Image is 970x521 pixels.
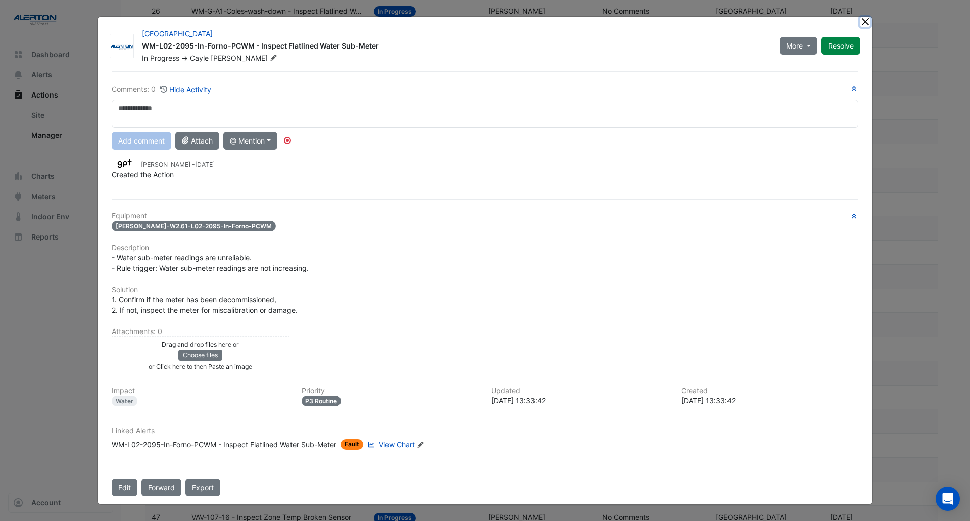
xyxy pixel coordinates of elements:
span: Created the Action [112,170,174,179]
span: [PERSON_NAME]-W2.61-L02-2095-In-Forno-PCWM [112,221,276,231]
h6: Attachments: 0 [112,327,858,336]
button: Edit [112,479,137,496]
button: Choose files [178,350,222,361]
div: Tooltip anchor [283,136,292,145]
span: View Chart [379,440,415,449]
h6: Created [681,387,859,395]
div: P3 Routine [302,396,342,406]
h6: Impact [112,387,289,395]
div: Comments: 0 [112,84,212,96]
span: [PERSON_NAME] [211,53,279,63]
button: Forward [141,479,181,496]
h6: Solution [112,286,858,294]
div: [DATE] 13:33:42 [491,395,669,406]
span: 1. Confirm if the meter has been decommissioned, 2. If not, inspect the meter for miscalibration ... [112,295,298,314]
small: Drag and drop files here or [162,341,239,348]
button: Attach [175,132,219,150]
h6: Priority [302,387,479,395]
span: In Progress [142,54,179,62]
small: or Click here to then Paste an image [149,363,252,370]
span: Fault [341,439,363,450]
small: [PERSON_NAME] - [141,160,215,169]
div: [DATE] 13:33:42 [681,395,859,406]
a: Export [185,479,220,496]
h6: Linked Alerts [112,427,858,435]
img: Alerton [110,41,133,52]
div: WM-L02-2095-In-Forno-PCWM - Inspect Flatlined Water Sub-Meter [142,41,767,53]
button: Close [860,17,870,27]
a: [GEOGRAPHIC_DATA] [142,29,213,38]
span: -> [181,54,188,62]
a: View Chart [365,439,415,450]
img: GPT Retail [112,158,137,169]
div: WM-L02-2095-In-Forno-PCWM - Inspect Flatlined Water Sub-Meter [112,439,336,450]
span: - Water sub-meter readings are unreliable. - Rule trigger: Water sub-meter readings are not incre... [112,253,309,272]
div: Water [112,396,137,406]
button: @ Mention [223,132,277,150]
span: Cayle [190,54,209,62]
button: More [780,37,817,55]
h6: Description [112,244,858,252]
h6: Updated [491,387,669,395]
button: Hide Activity [160,84,212,96]
span: More [786,40,803,51]
button: Resolve [821,37,860,55]
div: Open Intercom Messenger [936,487,960,511]
h6: Equipment [112,212,858,220]
fa-icon: Edit Linked Alerts [417,441,424,449]
span: 2025-09-05 13:33:42 [195,161,215,168]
